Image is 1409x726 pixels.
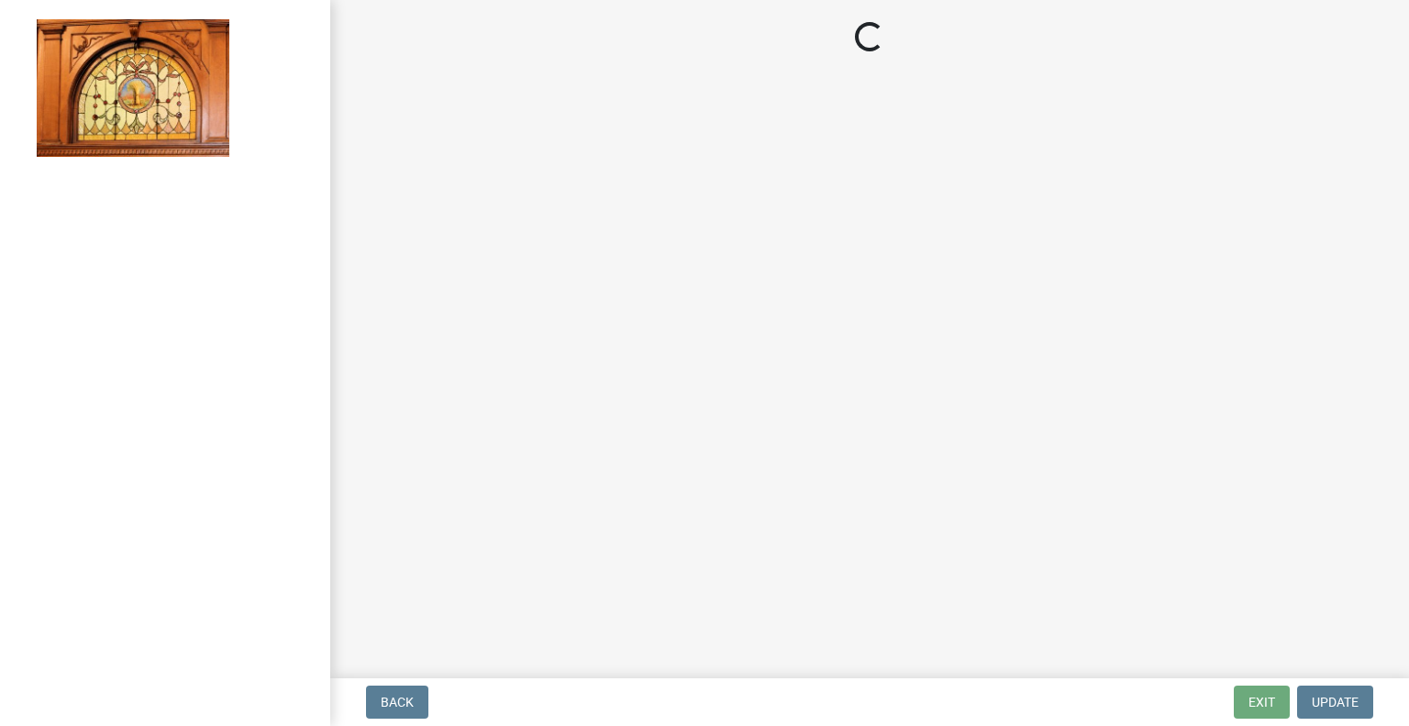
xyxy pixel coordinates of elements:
img: Jasper County, Indiana [37,19,229,157]
span: Update [1312,695,1359,709]
button: Back [366,686,428,719]
button: Update [1297,686,1373,719]
button: Exit [1234,686,1290,719]
span: Back [381,695,414,709]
